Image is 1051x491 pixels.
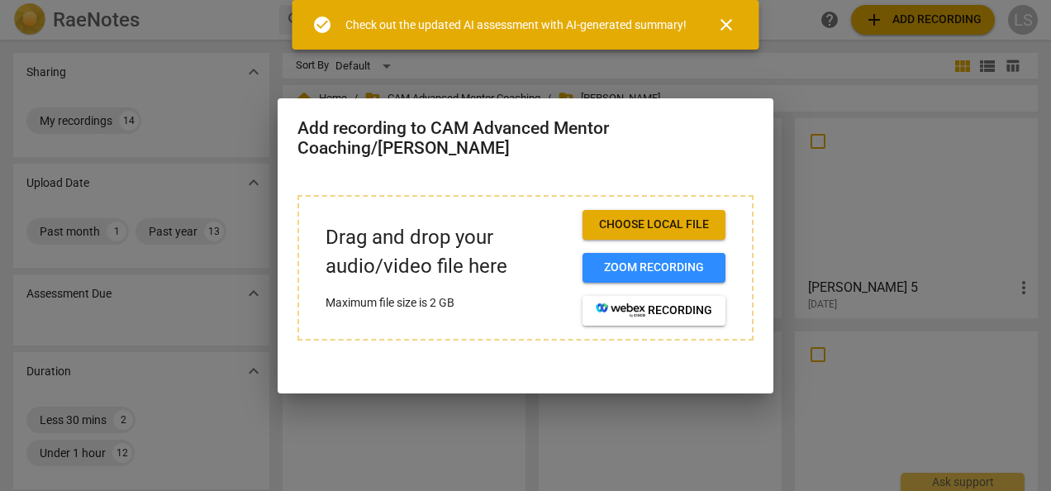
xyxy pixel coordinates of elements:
[583,296,725,326] button: recording
[326,294,569,312] p: Maximum file size is 2 GB
[583,210,725,240] button: Choose local file
[297,118,754,159] h2: Add recording to CAM Advanced Mentor Coaching/[PERSON_NAME]
[716,15,736,35] span: close
[596,217,712,233] span: Choose local file
[583,253,725,283] button: Zoom recording
[345,17,687,34] div: Check out the updated AI assessment with AI-generated summary!
[326,223,569,281] p: Drag and drop your audio/video file here
[706,5,746,45] button: Close
[596,260,712,276] span: Zoom recording
[312,15,332,35] span: check_circle
[596,303,712,319] span: recording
